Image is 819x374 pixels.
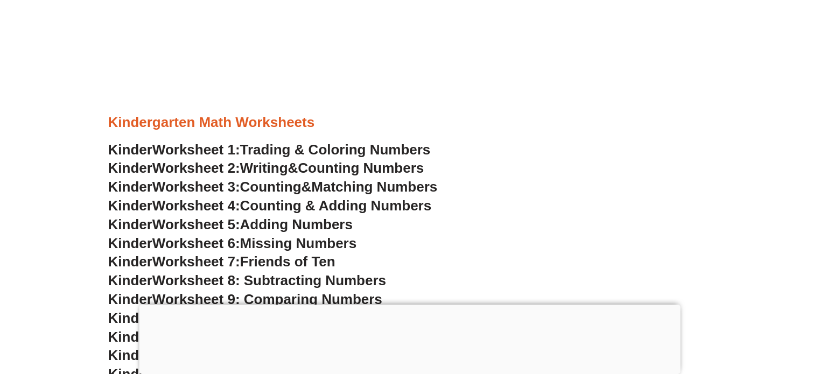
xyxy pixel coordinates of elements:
span: Kinder [108,197,152,214]
a: KinderWorksheet 7:Friends of Ten [108,253,335,270]
span: Missing Numbers [240,235,357,251]
span: Matching Numbers [311,179,437,195]
span: Kinder [108,142,152,158]
span: Worksheet 1: [152,142,240,158]
a: KinderWorksheet 3:Counting&Matching Numbers [108,179,438,195]
span: Worksheet 6: [152,235,240,251]
span: Counting & Adding Numbers [240,197,432,214]
span: Kinder [108,179,152,195]
span: Worksheet 9: Comparing Numbers [152,291,382,307]
span: Kinder [108,235,152,251]
span: Counting [240,179,302,195]
iframe: Advertisement [139,305,680,371]
span: Worksheet 5: [152,216,240,232]
span: Worksheet 8: Subtracting Numbers [152,272,386,288]
span: Kinder [108,291,152,307]
a: KinderWorksheet 9: Comparing Numbers [108,291,382,307]
span: Worksheet 2: [152,160,240,176]
span: Trading & Coloring Numbers [240,142,431,158]
a: KinderWorksheet 5:Adding Numbers [108,216,353,232]
span: Kinder [108,160,152,176]
span: Kinder [108,253,152,270]
a: KinderWorksheet 6:Missing Numbers [108,235,357,251]
a: KinderWorksheet 8: Subtracting Numbers [108,272,386,288]
span: Worksheet 3: [152,179,240,195]
span: Kinder [108,347,152,363]
span: Kinder [108,272,152,288]
iframe: Chat Widget [765,322,819,374]
a: KinderWorksheet 4:Counting & Adding Numbers [108,197,432,214]
a: KinderWorksheet 2:Writing&Counting Numbers [108,160,424,176]
span: Kinder [108,329,152,345]
span: Writing [240,160,288,176]
span: Adding Numbers [240,216,353,232]
span: Worksheet 4: [152,197,240,214]
span: Friends of Ten [240,253,335,270]
span: Kinder [108,216,152,232]
span: Counting Numbers [298,160,424,176]
a: KinderWorksheet 1:Trading & Coloring Numbers [108,142,431,158]
h3: Kindergarten Math Worksheets [108,114,711,132]
span: Worksheet 7: [152,253,240,270]
a: KinderWorksheet 10: Writing Bigger Numbers [108,310,412,326]
span: Kinder [108,310,152,326]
